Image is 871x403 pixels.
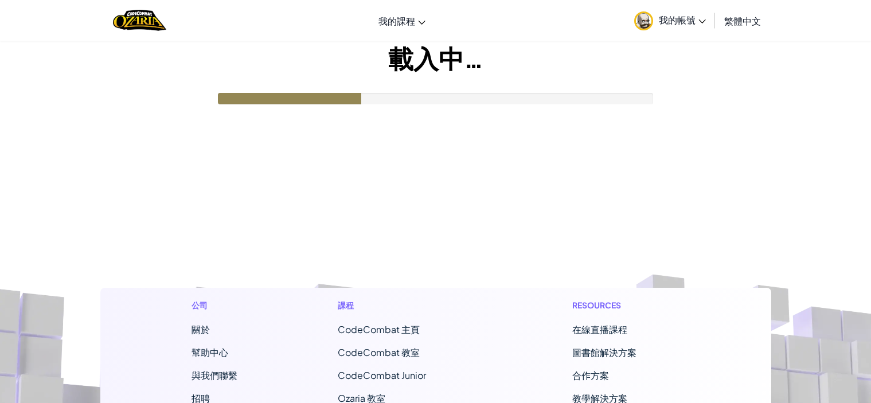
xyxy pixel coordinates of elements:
[192,323,210,335] a: 關於
[373,5,431,36] a: 我的課程
[572,299,679,311] h1: Resources
[378,15,415,27] span: 我的課程
[572,346,636,358] a: 圖書館解決方案
[192,346,228,358] a: 幫助中心
[572,369,609,381] a: 合作方案
[338,299,472,311] h1: 課程
[338,369,426,381] a: CodeCombat Junior
[338,323,420,335] span: CodeCombat 主頁
[628,2,712,38] a: 我的帳號
[192,299,237,311] h1: 公司
[192,369,237,381] span: 與我們聯繫
[572,323,627,335] a: 在線直播課程
[659,14,706,26] span: 我的帳號
[724,15,761,27] span: 繁體中文
[718,5,767,36] a: 繁體中文
[338,346,420,358] a: CodeCombat 教室
[634,11,653,30] img: avatar
[113,9,166,32] img: Home
[113,9,166,32] a: Ozaria by CodeCombat logo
